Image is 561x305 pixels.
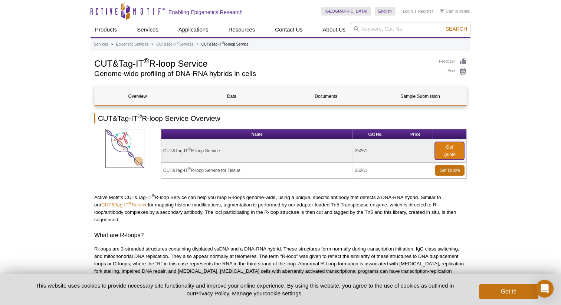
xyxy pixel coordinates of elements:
[156,41,193,48] a: CUT&Tag-IT®Services
[91,23,121,37] a: Products
[418,9,433,14] a: Register
[201,42,249,46] li: CUT&Tag-IT R-loop Service
[353,139,398,163] td: 25251
[321,7,371,16] a: [GEOGRAPHIC_DATA]
[151,42,154,46] li: »
[398,129,433,139] th: Price
[415,7,416,16] li: |
[94,57,432,69] h1: CUT&Tag-IT R-loop Service
[439,67,467,76] a: Print
[353,163,398,179] td: 25261
[174,23,213,37] a: Applications
[128,201,131,205] sup: ®
[132,23,163,37] a: Services
[222,41,224,45] sup: ®
[318,23,350,37] a: About Us
[375,7,396,16] a: English
[439,57,467,66] a: Feedback
[138,113,142,119] sup: ®
[23,282,467,297] p: This website uses cookies to provide necessary site functionality and improve your online experie...
[403,9,413,14] a: Login
[161,129,353,139] th: Name
[116,41,148,48] a: Epigenetic Services
[94,194,467,223] p: Active Motif’s CUT&Tag-IT R-loop Service can help you map R-loops genome-wide, using a unique, sp...
[101,202,148,208] a: CUT&Tag-IT®Service
[265,290,301,296] button: cookie settings
[196,42,199,46] li: »
[188,147,191,151] sup: ®
[195,290,229,296] a: Privacy Policy
[105,129,144,168] img: Single-Cell Multiome Service
[161,139,353,163] td: CUT&Tag-IT R-loop Service
[270,23,307,37] a: Contact Us
[95,87,180,105] a: Overview
[446,26,467,32] span: Search
[353,129,398,139] th: Cat No.
[188,167,191,171] sup: ®
[283,87,369,105] a: Documents
[177,41,179,45] sup: ®
[94,113,467,123] h2: CUT&Tag-IT R-loop Service Overview
[144,57,149,65] sup: ®
[440,7,470,16] li: (0 items)
[94,41,108,48] a: Services
[224,23,260,37] a: Resources
[479,284,538,299] button: Got it!
[435,142,464,160] a: Get Quote
[377,87,463,105] a: Sample Submission
[161,163,353,179] td: CUT&Tag-IT R-loop Service for Tissue
[440,9,453,14] a: Cart
[94,245,467,282] p: R-loops are 3-stranded structures containing displaced ssDNA and a DNA-RNA hybrid. These structur...
[189,87,275,105] a: Data
[440,9,444,13] img: Your Cart
[111,42,113,46] li: »
[536,280,554,298] div: Open Intercom Messenger
[435,165,465,176] a: Get Quote
[94,70,432,77] h2: Genome-wide profiling of DNA-RNA hybrids in cells
[168,9,243,16] h2: Enabling Epigenetics Research
[443,26,469,32] button: Search
[94,231,467,240] h3: What are R-loops?
[350,23,470,35] input: Keyword, Cat. No.
[152,193,155,198] sup: ®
